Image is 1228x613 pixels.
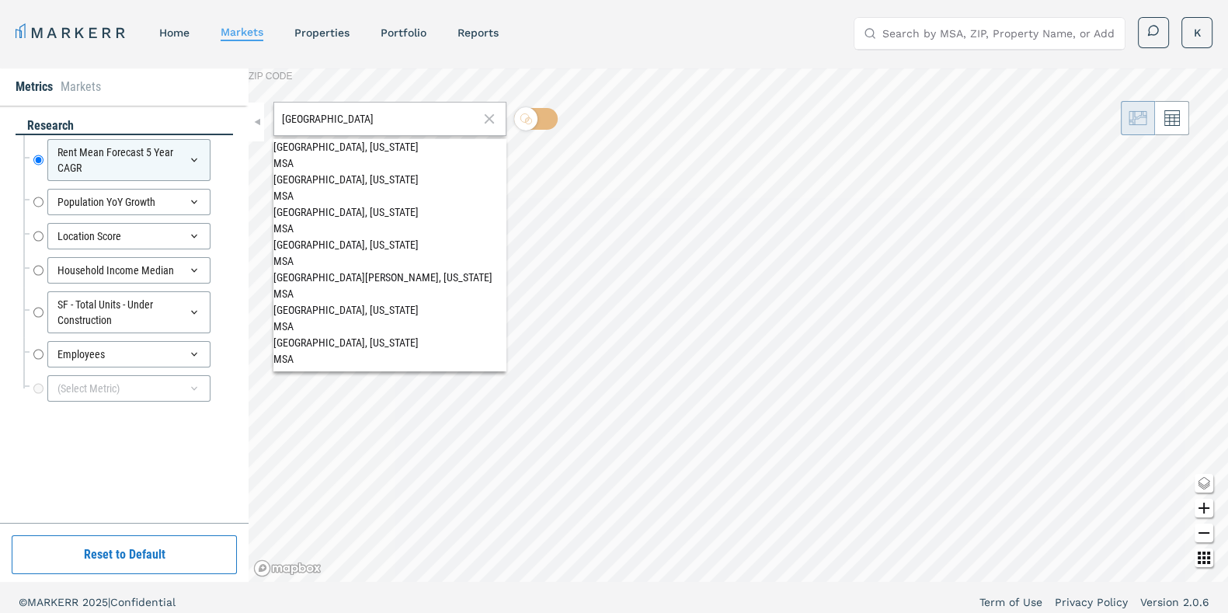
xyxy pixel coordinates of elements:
[273,270,506,300] span: Search Bar Suggestion Item: Richmond Dale, Ohio
[457,26,499,39] a: reports
[273,204,506,221] div: [GEOGRAPHIC_DATA], [US_STATE]
[47,189,210,215] div: Population YoY Growth
[273,270,506,286] div: [GEOGRAPHIC_DATA][PERSON_NAME], [US_STATE]
[273,320,294,333] span: MSA
[282,111,478,127] input: Search by MSA or ZIP Code
[273,302,506,333] span: Search Bar Suggestion Item: Richmond, Indiana
[47,223,210,249] div: Location Score
[1195,499,1213,517] button: Zoom in map button
[273,157,294,169] span: MSA
[61,78,101,96] li: Markets
[273,335,506,365] span: Search Bar Suggestion Item: Richmond, Texas
[27,596,82,608] span: MARKERR
[1140,594,1209,610] a: Version 2.0.6
[159,26,190,39] a: home
[16,22,128,44] a: MARKERR
[882,18,1115,49] input: Search by MSA, ZIP, Property Name, or Address
[1194,25,1201,40] span: K
[110,596,176,608] span: Confidential
[1195,524,1213,542] button: Zoom out map button
[273,237,506,267] span: Search Bar Suggestion Item: Richmond, Kentucky
[47,257,210,284] div: Household Income Median
[1055,594,1128,610] a: Privacy Policy
[273,139,506,169] span: Search Bar Suggestion Item: Richmond, Michigan
[1181,17,1212,48] button: K
[12,535,237,574] button: Reset to Default
[979,594,1042,610] a: Term of Use
[273,190,294,202] span: MSA
[294,26,350,39] a: properties
[221,26,263,38] a: markets
[273,172,506,202] span: Search Bar Suggestion Item: Richmond, Virginia
[273,302,506,319] div: [GEOGRAPHIC_DATA], [US_STATE]
[253,559,322,577] a: Mapbox logo
[273,139,506,155] div: [GEOGRAPHIC_DATA], [US_STATE]
[47,341,210,367] div: Employees
[47,139,210,181] div: Rent Mean Forecast 5 Year CAGR
[1195,549,1213,567] button: Other options map button
[1195,474,1213,493] button: Change style map button
[16,78,53,96] li: Metrics
[47,291,210,333] div: SF - Total Units - Under Construction
[19,596,27,608] span: ©
[47,375,210,402] div: (Select Metric)
[273,255,294,267] span: MSA
[273,172,506,188] div: [GEOGRAPHIC_DATA], [US_STATE]
[273,237,506,253] div: [GEOGRAPHIC_DATA], [US_STATE]
[249,68,1228,582] canvas: Map
[273,204,506,235] span: Search Bar Suggestion Item: Richmond Hill, Georgia
[82,596,110,608] span: 2025 |
[273,353,294,365] span: MSA
[381,26,426,39] a: Portfolio
[273,222,294,235] span: MSA
[273,287,294,300] span: MSA
[16,117,233,135] div: research
[273,335,506,351] div: [GEOGRAPHIC_DATA], [US_STATE]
